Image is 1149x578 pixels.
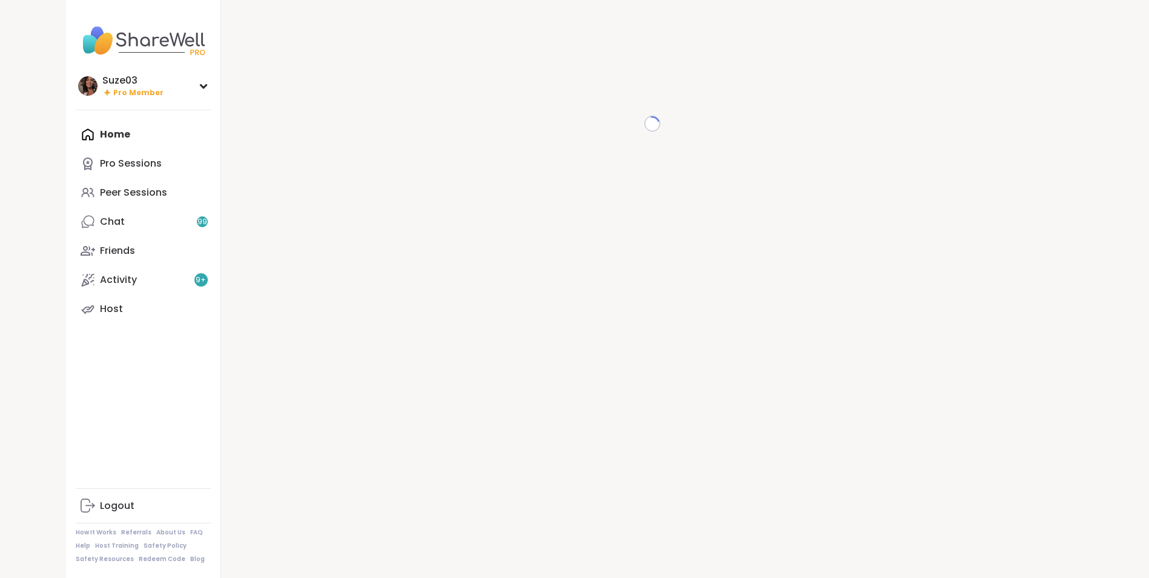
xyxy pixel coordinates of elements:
[76,542,90,550] a: Help
[76,555,134,563] a: Safety Resources
[76,236,211,265] a: Friends
[100,302,123,316] div: Host
[76,149,211,178] a: Pro Sessions
[190,555,205,563] a: Blog
[102,74,164,87] div: Suze03
[100,215,125,228] div: Chat
[100,186,167,199] div: Peer Sessions
[121,528,151,537] a: Referrals
[95,542,139,550] a: Host Training
[190,528,203,537] a: FAQ
[76,19,211,62] img: ShareWell Nav Logo
[113,88,164,98] span: Pro Member
[76,528,116,537] a: How It Works
[76,207,211,236] a: Chat99
[100,499,134,513] div: Logout
[196,275,206,285] span: 9 +
[76,491,211,520] a: Logout
[139,555,185,563] a: Redeem Code
[76,178,211,207] a: Peer Sessions
[100,244,135,257] div: Friends
[144,542,187,550] a: Safety Policy
[78,76,98,96] img: Suze03
[156,528,185,537] a: About Us
[100,157,162,170] div: Pro Sessions
[100,273,137,287] div: Activity
[197,217,207,227] span: 99
[76,265,211,294] a: Activity9+
[76,294,211,324] a: Host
